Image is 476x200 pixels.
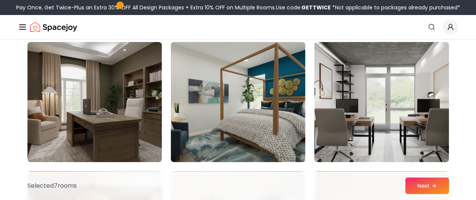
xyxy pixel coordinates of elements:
a: Spacejoy [30,20,77,35]
b: GETTWICE [301,4,331,11]
span: *Not applicable to packages already purchased* [331,4,460,11]
span: Use code: [276,4,331,11]
button: Next [405,177,449,194]
img: Room room-33 [314,42,449,162]
img: Room room-32 [167,39,309,165]
nav: Global [18,15,458,39]
img: Room room-31 [27,42,162,162]
p: Selected 7 room s [27,181,77,190]
img: Spacejoy Logo [30,20,77,35]
div: Pay Once, Get Twice-Plus an Extra 30% OFF All Design Packages + Extra 10% OFF on Multiple Rooms. [16,4,460,11]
